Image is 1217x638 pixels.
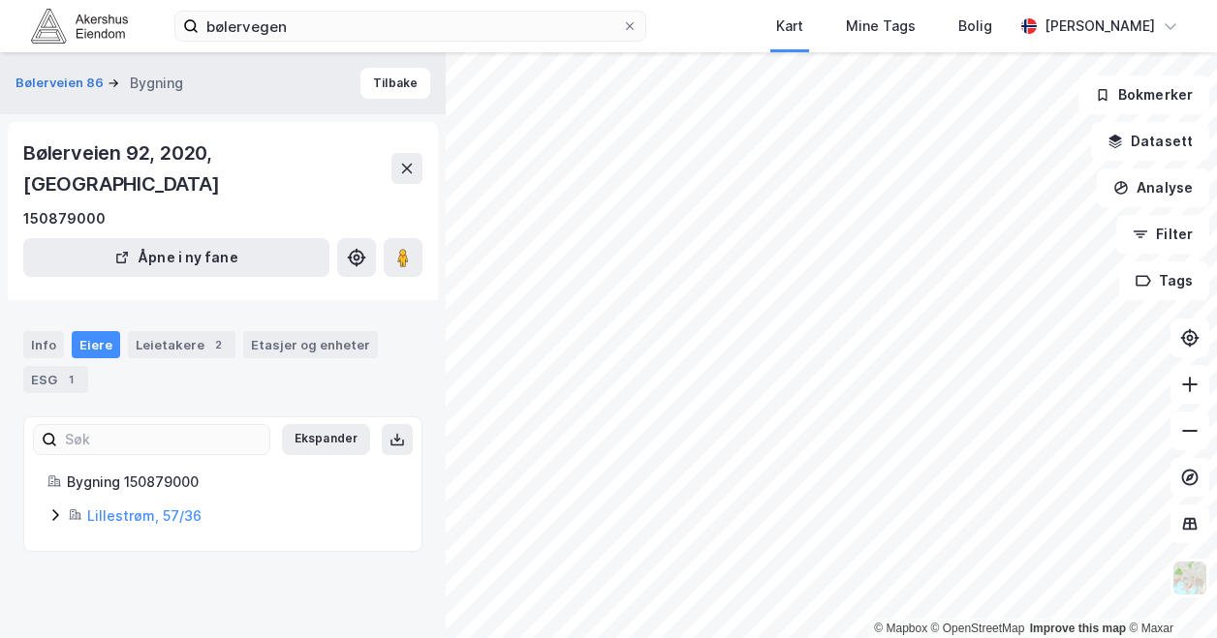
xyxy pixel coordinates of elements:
[1097,168,1209,207] button: Analyse
[282,424,370,455] button: Ekspander
[1120,545,1217,638] div: Kontrollprogram for chat
[199,12,622,41] input: Søk på adresse, matrikkel, gårdeiere, leietakere eller personer
[958,15,992,38] div: Bolig
[846,15,916,38] div: Mine Tags
[23,366,88,393] div: ESG
[23,331,64,358] div: Info
[1116,215,1209,254] button: Filter
[16,74,108,93] button: Bølerveien 86
[931,622,1025,635] a: OpenStreetMap
[23,207,106,230] div: 150879000
[61,370,80,389] div: 1
[208,335,228,354] div: 2
[776,15,803,38] div: Kart
[23,238,329,277] button: Åpne i ny fane
[87,507,202,524] a: Lillestrøm, 57/36
[128,331,235,358] div: Leietakere
[1091,122,1209,161] button: Datasett
[57,425,269,454] input: Søk
[31,9,128,43] img: akershus-eiendom-logo.9091f326c980b4bce74ccdd9f866810c.svg
[1030,622,1126,635] a: Improve this map
[360,68,430,99] button: Tilbake
[130,72,183,95] div: Bygning
[72,331,120,358] div: Eiere
[251,336,370,353] div: Etasjer og enheter
[1045,15,1155,38] div: [PERSON_NAME]
[1119,261,1209,300] button: Tags
[1120,545,1217,638] iframe: Chat Widget
[1078,76,1209,114] button: Bokmerker
[874,622,927,635] a: Mapbox
[23,137,391,199] div: Bølerveien 92, 2020, [GEOGRAPHIC_DATA]
[67,471,398,494] div: Bygning 150879000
